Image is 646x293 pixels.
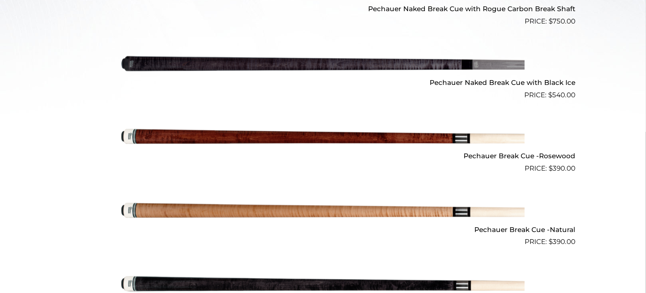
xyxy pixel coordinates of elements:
span: $ [549,17,553,25]
bdi: 540.00 [548,91,575,99]
a: Pechauer Break Cue -Natural $390.00 [71,177,575,247]
h2: Pechauer Break Cue -Rosewood [71,149,575,163]
a: Pechauer Naked Break Cue with Black Ice $540.00 [71,30,575,100]
img: Pechauer Break Cue -Natural [121,177,525,244]
span: $ [549,238,553,246]
img: Pechauer Break Cue -Rosewood [121,104,525,171]
h2: Pechauer Break Cue -Natural [71,222,575,237]
bdi: 390.00 [549,164,575,172]
h2: Pechauer Naked Break Cue with Rogue Carbon Break Shaft [71,2,575,16]
span: $ [548,91,552,99]
span: $ [549,164,553,172]
bdi: 750.00 [549,17,575,25]
img: Pechauer Naked Break Cue with Black Ice [121,30,525,97]
h2: Pechauer Naked Break Cue with Black Ice [71,75,575,90]
bdi: 390.00 [549,238,575,246]
a: Pechauer Break Cue -Rosewood $390.00 [71,104,575,174]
